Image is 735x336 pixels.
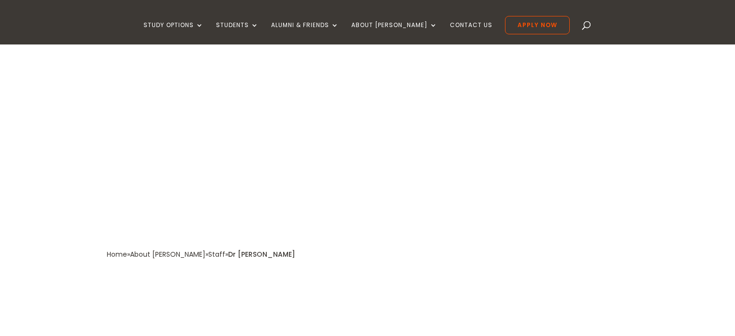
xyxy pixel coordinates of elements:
[107,248,228,261] div: » » »
[216,22,259,44] a: Students
[130,249,205,259] a: About [PERSON_NAME]
[107,249,127,259] a: Home
[144,22,203,44] a: Study Options
[450,22,492,44] a: Contact Us
[208,249,225,259] a: Staff
[505,16,570,34] a: Apply Now
[271,22,339,44] a: Alumni & Friends
[228,248,295,261] div: Dr [PERSON_NAME]
[351,22,437,44] a: About [PERSON_NAME]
